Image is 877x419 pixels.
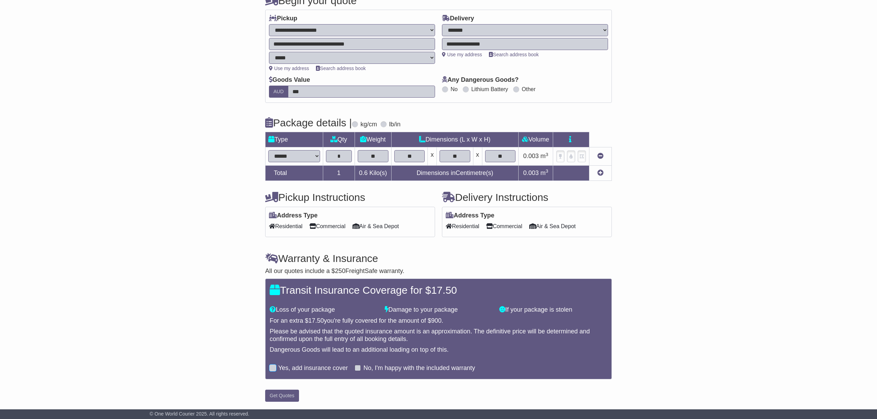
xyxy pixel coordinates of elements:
div: All our quotes include a $ FreightSafe warranty. [265,267,612,275]
span: 17.50 [431,284,457,296]
div: For an extra $ you're fully covered for the amount of $ . [270,317,607,325]
label: Pickup [269,15,297,22]
span: 17.50 [308,317,324,324]
h4: Delivery Instructions [442,192,612,203]
div: Please be advised that the quoted insurance amount is an approximation. The definitive price will... [270,328,607,343]
label: Yes, add insurance cover [278,364,348,372]
label: Goods Value [269,76,310,84]
span: m [540,153,548,159]
span: Commercial [486,221,522,232]
a: Remove this item [597,153,604,159]
div: Loss of your package [266,306,381,314]
h4: Pickup Instructions [265,192,435,203]
td: Dimensions in Centimetre(s) [391,165,518,181]
a: Use my address [269,66,309,71]
label: lb/in [389,121,401,128]
span: Air & Sea Depot [353,221,399,232]
a: Add new item [597,169,604,176]
sup: 3 [546,168,548,174]
label: No, I'm happy with the included warranty [363,364,475,372]
td: x [428,147,437,166]
span: Commercial [309,221,345,232]
label: Other [522,86,536,92]
span: © One World Courier 2025. All rights reserved. [150,411,249,417]
a: Use my address [442,52,482,57]
span: Residential [269,221,302,232]
td: Dimensions (L x W x H) [391,132,518,147]
td: Weight [355,132,391,147]
td: 1 [323,165,355,181]
td: x [473,147,482,166]
h4: Warranty & Insurance [265,253,612,264]
span: 900 [431,317,442,324]
div: If your package is stolen [496,306,611,314]
label: Address Type [269,212,318,220]
span: 0.003 [523,153,539,159]
span: Residential [446,221,479,232]
button: Get Quotes [265,390,299,402]
a: Search address book [489,52,539,57]
label: Lithium Battery [471,86,508,92]
label: AUD [269,86,288,98]
a: Search address book [316,66,366,71]
sup: 3 [546,152,548,157]
td: Volume [518,132,553,147]
label: No [451,86,457,92]
td: Total [266,165,323,181]
span: m [540,169,548,176]
label: Address Type [446,212,494,220]
label: Delivery [442,15,474,22]
h4: Package details | [265,117,352,128]
span: 0.003 [523,169,539,176]
td: Qty [323,132,355,147]
span: 250 [335,267,345,274]
label: Any Dangerous Goods? [442,76,519,84]
span: Air & Sea Depot [529,221,576,232]
span: 0.6 [359,169,368,176]
div: Dangerous Goods will lead to an additional loading on top of this. [270,346,607,354]
label: kg/cm [360,121,377,128]
div: Damage to your package [381,306,496,314]
h4: Transit Insurance Coverage for $ [270,284,607,296]
td: Kilo(s) [355,165,391,181]
td: Type [266,132,323,147]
